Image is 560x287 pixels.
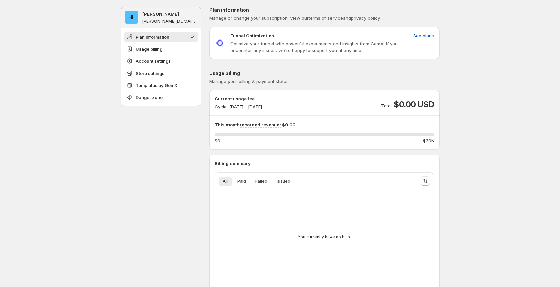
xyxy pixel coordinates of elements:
button: See plans [409,30,438,41]
span: All [223,179,228,184]
span: Usage billing [136,46,162,52]
p: Usage billing [209,70,440,77]
p: [PERSON_NAME] [142,11,179,17]
p: Funnel Optimization [230,32,274,39]
span: Failed [255,179,267,184]
button: Danger zone [124,92,198,103]
p: Total [381,102,392,109]
button: Templates by GemX [124,80,198,91]
a: privacy policy [351,15,380,21]
p: Plan information [209,7,440,13]
p: [PERSON_NAME][DOMAIN_NAME] [142,19,197,24]
p: Optimize your funnel with powerful experiments and insights from GemX. If you encounter any issue... [230,40,411,54]
span: Issued [277,179,290,184]
span: $20K [423,137,434,144]
button: Sort the results [421,176,430,186]
button: Plan information [124,32,198,42]
span: See plans [413,32,434,39]
span: Paid [237,179,246,184]
button: Usage billing [124,44,198,54]
text: HL [128,14,135,21]
span: Manage or change your subscription. View our and . [209,15,381,21]
span: recorded revenue: [240,122,281,128]
span: Plan information [136,34,169,40]
span: $0.00 USD [394,99,434,110]
p: This month $0.00 [215,121,434,128]
span: $0 [215,137,220,144]
button: Store settings [124,68,198,79]
p: Cycle: [DATE] - [DATE] [215,103,262,110]
button: Account settings [124,56,198,66]
span: Manage your billing & payment status [209,79,289,84]
img: Funnel Optimization [215,38,225,48]
p: Current usage fee [215,95,262,102]
a: terms of service [309,15,343,21]
p: Billing summary [215,160,434,167]
span: Templates by GemX [136,82,177,89]
span: Account settings [136,58,171,64]
span: Hugh Le [125,11,138,24]
span: Store settings [136,70,164,77]
p: You currently have no bills. [298,234,351,240]
span: Danger zone [136,94,163,101]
